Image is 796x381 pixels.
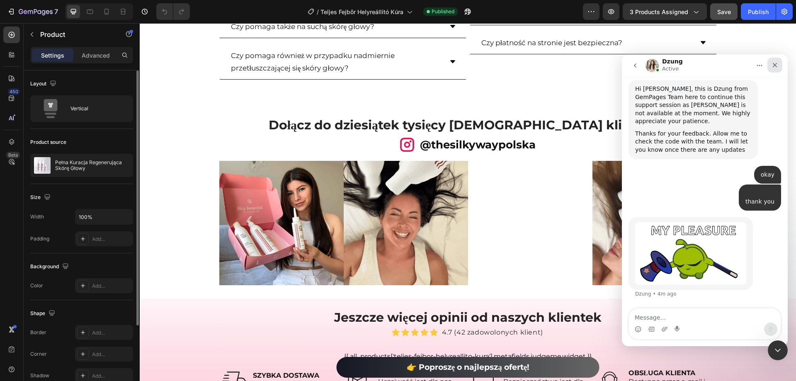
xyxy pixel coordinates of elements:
[30,308,57,319] div: Shape
[30,78,58,90] div: Layout
[70,99,121,118] div: Vertical
[717,8,731,15] span: Save
[317,7,319,16] span: /
[280,115,396,128] strong: @thesilkywaypolska
[30,282,43,289] div: Color
[41,51,64,60] p: Settings
[623,3,707,20] button: 3 products assigned
[30,350,47,358] div: Corner
[710,3,738,20] button: Save
[75,209,133,224] input: Auto
[30,329,46,336] div: Border
[30,372,49,379] div: Shadow
[129,94,528,109] strong: Dołącz do dziesiątek tysięcy [DEMOGRAPHIC_DATA] klientów!
[140,23,796,381] iframe: Design area
[768,340,788,360] iframe: Intercom live chat
[30,261,70,272] div: Background
[342,13,483,26] p: Czy płatność na stronie jest bezpieczna?
[197,334,459,354] a: 👉 Poproszę o najlepszą ofertę!
[622,54,788,346] iframe: Intercom live chat
[3,3,62,20] button: 7
[92,282,131,290] div: Add...
[156,3,190,20] div: Undo/Redo
[55,160,129,171] p: Pełna Kuracja Regenerująca Skórę Głowy
[302,304,403,315] p: 4.7 (42 zadowolonych klient)
[204,138,328,262] img: gempages_463925036718228561-ed2eb4a0-f23d-4418-a9ff-16196be21881.gif
[30,235,49,243] div: Padding
[92,372,131,380] div: Add...
[30,138,66,146] div: Product source
[748,7,769,16] div: Publish
[92,235,131,243] div: Add...
[30,213,44,221] div: Width
[34,157,51,174] img: product feature img
[82,51,110,60] p: Advanced
[320,7,403,16] span: Teljes Fejbőr Helyreállító Kúra
[40,29,111,39] p: Product
[8,88,20,95] div: 450
[92,329,131,337] div: Add...
[194,286,461,302] strong: Jeszcze więcej opinii od naszych klientek
[92,351,131,358] div: Add...
[630,7,688,16] span: 3 products assigned
[741,3,776,20] button: Publish
[6,152,20,158] div: Beta
[432,8,454,15] span: Published
[267,339,389,349] strong: 👉 Poproszę o najlepszą ofertę!
[30,192,52,203] div: Size
[80,138,204,262] img: gempages_463925036718228561-a50238e7-5dc9-45b5-9972-a2f822a01056.jpg
[91,26,302,51] p: Czy pomaga również w przypadku nadmiernie przetłuszczającej się skóry głowy?
[453,138,577,262] img: gempages_463925036718228561-8e8870c4-a668-4265-914f-959783e232a5.jpg
[54,7,58,17] p: 7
